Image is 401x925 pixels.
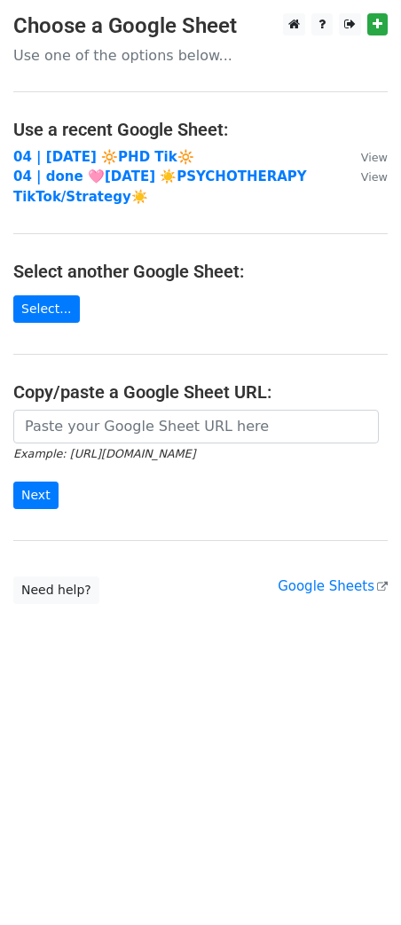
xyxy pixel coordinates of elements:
[343,149,388,165] a: View
[13,295,80,323] a: Select...
[13,576,99,604] a: Need help?
[13,261,388,282] h4: Select another Google Sheet:
[13,169,307,205] a: 04 | done 🩷[DATE] ☀️PSYCHOTHERAPY TikTok/Strategy☀️
[13,13,388,39] h3: Choose a Google Sheet
[13,149,194,165] a: 04 | [DATE] 🔆PHD Tik🔆
[343,169,388,184] a: View
[13,119,388,140] h4: Use a recent Google Sheet:
[361,151,388,164] small: View
[13,482,59,509] input: Next
[13,46,388,65] p: Use one of the options below...
[13,381,388,403] h4: Copy/paste a Google Sheet URL:
[13,410,379,443] input: Paste your Google Sheet URL here
[278,578,388,594] a: Google Sheets
[361,170,388,184] small: View
[13,447,195,460] small: Example: [URL][DOMAIN_NAME]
